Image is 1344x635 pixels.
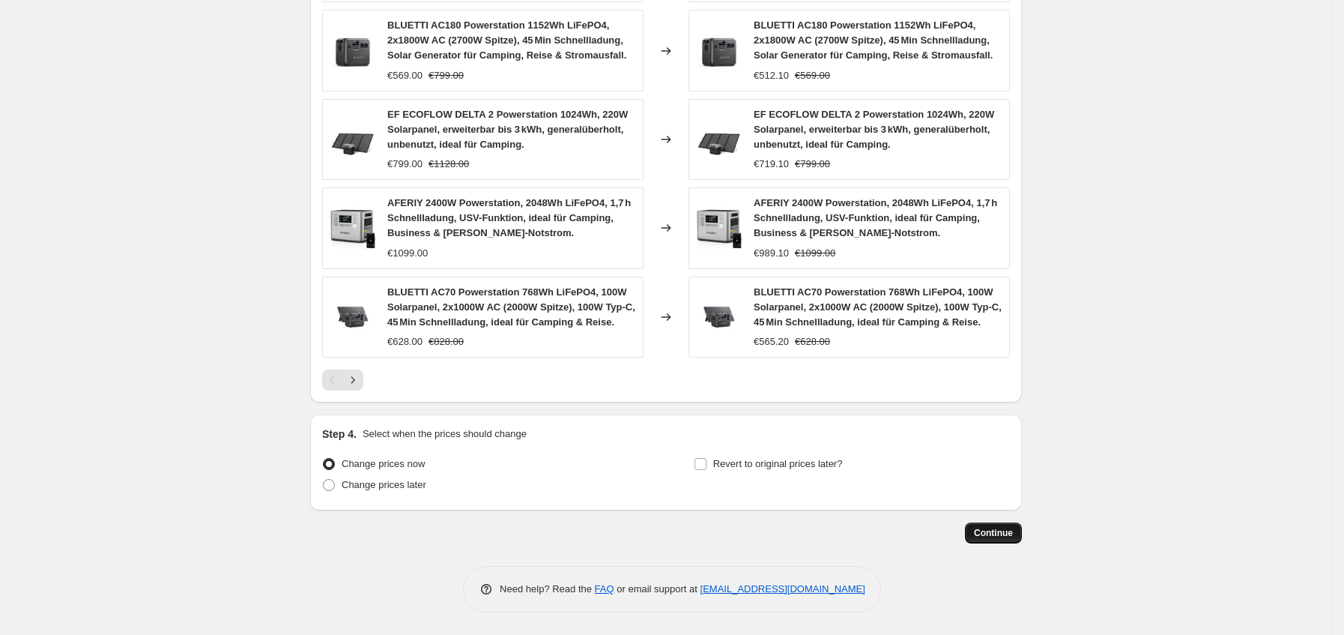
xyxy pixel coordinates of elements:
strike: €628.00 [795,334,830,349]
button: Next [342,370,363,391]
img: 61el-cXk5dL_80x.jpg [330,117,375,162]
span: BLUETTI AC180 Powerstation 1152Wh LiFePO4, 2x1800W AC (2700W Spitze), 45 Min Schnellladung, Solar... [387,19,626,61]
div: €719.10 [754,157,789,172]
a: FAQ [595,583,614,595]
button: Continue [965,523,1022,544]
strike: €828.00 [429,334,464,349]
div: €512.10 [754,68,789,83]
strike: €799.00 [795,157,830,172]
div: €989.10 [754,246,789,261]
img: 71GiFBwTP0L_80x.jpg [330,295,375,340]
strike: €1099.00 [795,246,835,261]
span: BLUETTI AC70 Powerstation 768Wh LiFePO4, 100W Solarpanel, 2x1000W AC (2000W Spitze), 100W Typ-C, ... [754,286,1002,328]
div: €1099.00 [387,246,428,261]
span: AFERIY 2400W Powerstation, 2048Wh LiFePO4, 1,7 h Schnellladung, USV-Funktion, ideal für Camping, ... [387,197,631,238]
a: [EMAIL_ADDRESS][DOMAIN_NAME] [700,583,865,595]
strike: €799.00 [429,68,464,83]
img: 61aCy7PI3rL_80x.jpg [697,205,742,250]
img: 61aCy7PI3rL_80x.jpg [330,205,375,250]
span: Change prices now [342,458,425,469]
div: €628.00 [387,334,423,349]
h2: Step 4. [322,427,357,442]
div: €565.20 [754,334,789,349]
span: Continue [974,527,1013,539]
span: Change prices later [342,479,426,490]
span: or email support at [614,583,700,595]
nav: Pagination [322,370,363,391]
span: BLUETTI AC180 Powerstation 1152Wh LiFePO4, 2x1800W AC (2700W Spitze), 45 Min Schnellladung, Solar... [754,19,993,61]
strike: €569.00 [795,68,830,83]
img: 61el-cXk5dL_80x.jpg [697,117,742,162]
strike: €1128.00 [429,157,469,172]
div: €569.00 [387,68,423,83]
span: EF ECOFLOW DELTA 2 Powerstation 1024Wh, 220W Solarpanel, erweiterbar bis 3 kWh, generalüberholt, ... [387,109,628,150]
span: EF ECOFLOW DELTA 2 Powerstation 1024Wh, 220W Solarpanel, erweiterbar bis 3 kWh, generalüberholt, ... [754,109,994,150]
img: 71Ksgq2eBYL_80x.jpg [330,28,375,73]
span: AFERIY 2400W Powerstation, 2048Wh LiFePO4, 1,7 h Schnellladung, USV-Funktion, ideal für Camping, ... [754,197,997,238]
span: Need help? Read the [500,583,595,595]
img: 71Ksgq2eBYL_80x.jpg [697,28,742,73]
span: Revert to original prices later? [713,458,843,469]
span: BLUETTI AC70 Powerstation 768Wh LiFePO4, 100W Solarpanel, 2x1000W AC (2000W Spitze), 100W Typ-C, ... [387,286,635,328]
p: Select when the prices should change [363,427,527,442]
div: €799.00 [387,157,423,172]
img: 71GiFBwTP0L_80x.jpg [697,295,742,340]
